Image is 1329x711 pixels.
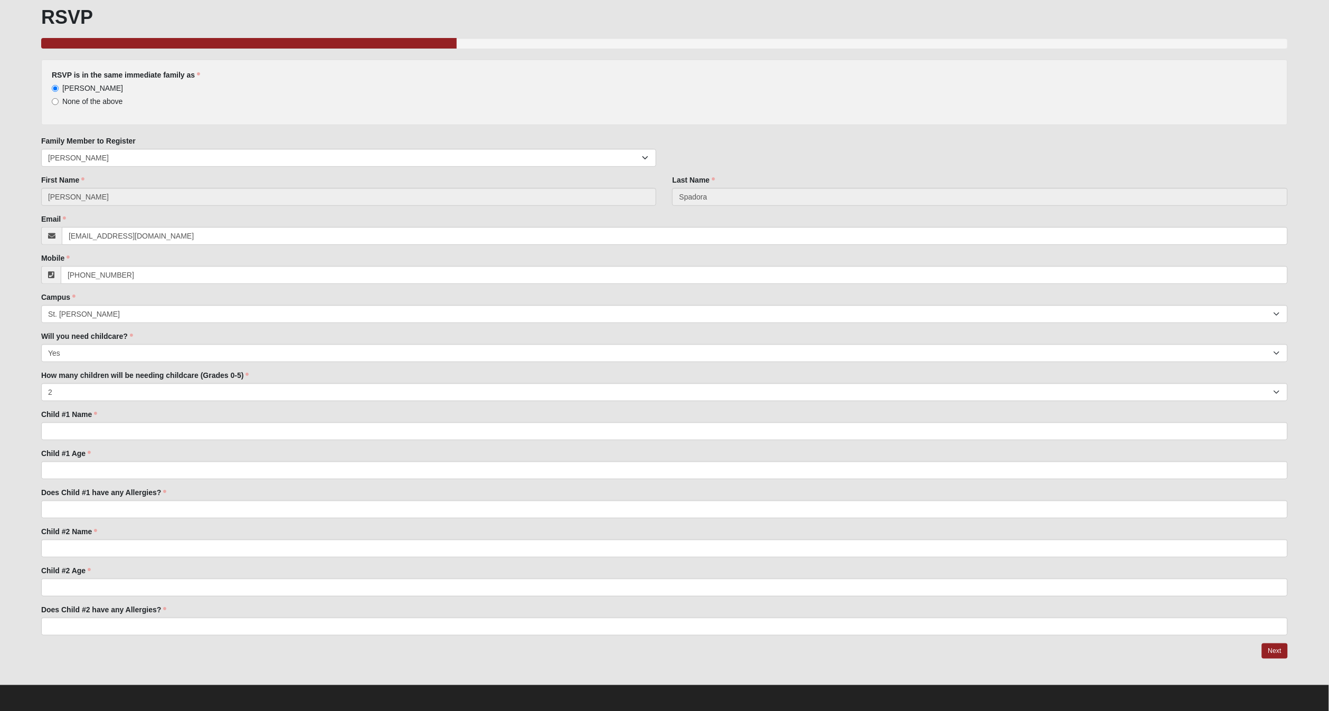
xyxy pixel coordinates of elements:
label: Child #2 Age [41,565,91,576]
input: None of the above [52,98,59,105]
label: Child #1 Age [41,448,91,459]
span: [PERSON_NAME] [62,84,123,92]
label: Campus [41,292,76,302]
label: Family Member to Register [41,136,136,146]
label: Child #1 Name [41,409,97,420]
label: Mobile [41,253,70,263]
label: Last Name [672,175,715,185]
label: Does Child #1 have any Allergies? [41,487,166,498]
label: First Name [41,175,84,185]
input: [PERSON_NAME] [52,85,59,92]
a: Next [1262,643,1288,659]
label: Will you need childcare? [41,331,133,342]
label: How many children will be needing childcare (Grades 0-5) [41,370,249,381]
label: Email [41,214,66,224]
label: Does Child #2 have any Allergies? [41,604,166,615]
label: RSVP is in the same immediate family as [52,70,200,80]
span: None of the above [62,97,122,106]
h1: RSVP [41,6,1288,29]
label: Child #2 Name [41,526,97,537]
